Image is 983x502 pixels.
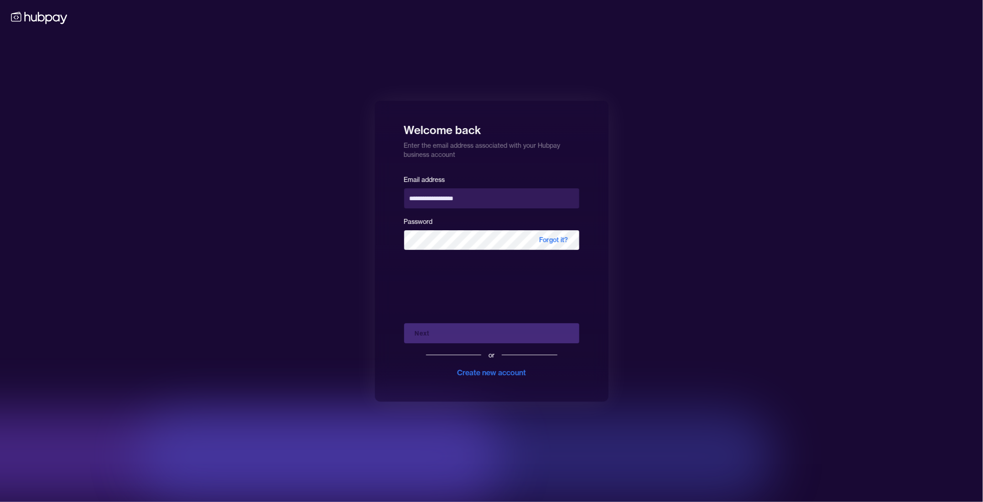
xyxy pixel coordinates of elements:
div: or [489,351,494,360]
span: Forgot it? [529,230,579,250]
h1: Welcome back [404,117,579,137]
label: Email address [404,176,445,184]
p: Enter the email address associated with your Hubpay business account [404,137,579,159]
label: Password [404,217,433,226]
div: Create new account [457,367,526,378]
